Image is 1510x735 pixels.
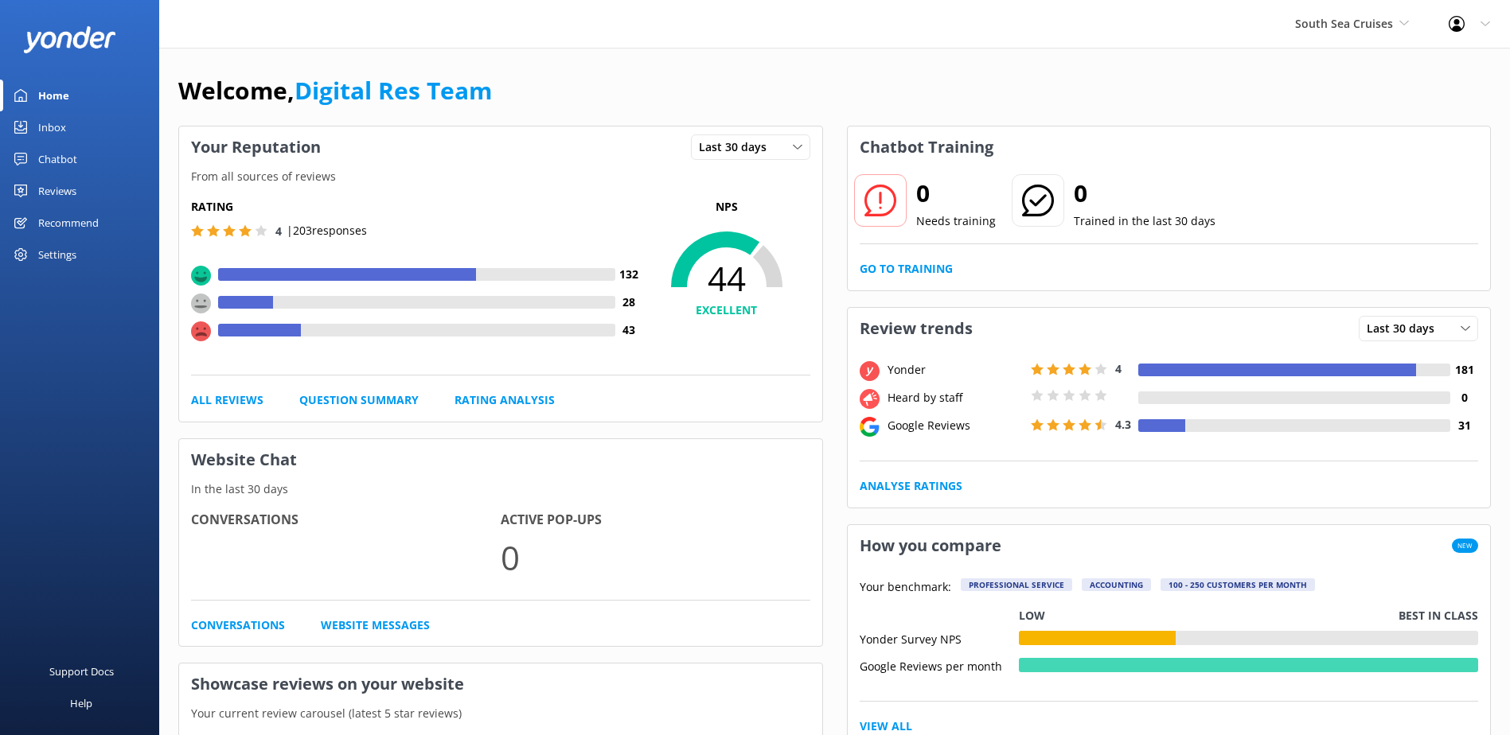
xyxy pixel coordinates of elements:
h3: Chatbot Training [848,126,1005,168]
div: Home [38,80,69,111]
p: | 203 responses [287,222,367,239]
div: Yonder Survey NPS [860,631,1019,645]
a: Question Summary [299,391,419,409]
h1: Welcome, [178,72,492,110]
p: Best in class [1399,607,1478,624]
h3: Your Reputation [179,126,333,168]
p: Your benchmark: [860,578,951,597]
div: Google Reviews [884,417,1027,434]
div: Professional Service [961,578,1072,591]
p: 0 [501,531,810,584]
h2: 0 [916,174,996,212]
p: Trained in the last 30 days [1074,212,1215,230]
div: Inbox [38,111,66,143]
a: Website Messages [321,616,430,634]
a: Digital Res Team [295,74,492,107]
span: New [1452,539,1478,553]
h2: 0 [1074,174,1215,212]
h4: 132 [615,266,643,283]
a: Conversations [191,616,285,634]
div: Support Docs [49,655,114,687]
h5: Rating [191,198,643,216]
div: Yonder [884,361,1027,379]
h4: 181 [1450,361,1478,379]
a: View All [860,717,912,735]
h4: 31 [1450,417,1478,434]
span: Last 30 days [699,138,776,156]
p: Your current review carousel (latest 5 star reviews) [179,705,822,722]
h4: 0 [1450,389,1478,406]
a: Analyse Ratings [860,477,962,495]
div: Accounting [1082,578,1151,591]
span: South Sea Cruises [1295,16,1393,31]
span: 4 [1115,361,1122,376]
h3: Review trends [848,308,985,349]
div: Help [70,687,92,719]
a: All Reviews [191,391,263,409]
p: From all sources of reviews [179,168,822,185]
h4: 43 [615,321,643,339]
h3: How you compare [848,525,1013,566]
h4: EXCELLENT [643,301,810,319]
div: Reviews [38,175,76,207]
div: Google Reviews per month [860,658,1019,672]
img: yonder-white-logo.png [24,26,115,52]
div: Chatbot [38,143,77,175]
span: 4 [275,224,282,239]
span: 44 [643,259,810,298]
div: 100 - 250 customers per month [1161,578,1315,591]
h3: Showcase reviews on your website [179,663,822,705]
a: Go to Training [860,260,953,278]
h4: Conversations [191,510,501,531]
p: Low [1019,607,1045,624]
a: Rating Analysis [455,391,555,409]
h4: Active Pop-ups [501,510,810,531]
div: Recommend [38,207,99,239]
div: Heard by staff [884,389,1027,406]
div: Settings [38,239,76,270]
span: Last 30 days [1367,320,1444,337]
p: In the last 30 days [179,480,822,498]
h4: 28 [615,294,643,311]
span: 4.3 [1115,417,1131,432]
p: NPS [643,198,810,216]
p: Needs training [916,212,996,230]
h3: Website Chat [179,439,822,480]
